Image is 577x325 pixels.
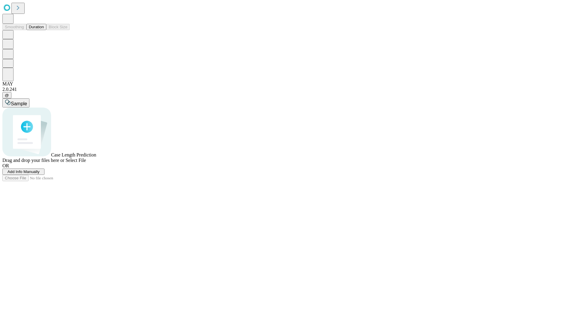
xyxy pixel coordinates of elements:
[5,93,9,97] span: @
[2,24,26,30] button: Smoothing
[2,169,44,175] button: Add Info Manually
[46,24,70,30] button: Block Size
[2,98,29,107] button: Sample
[51,152,96,157] span: Case Length Prediction
[26,24,46,30] button: Duration
[11,101,27,106] span: Sample
[2,92,11,98] button: @
[2,87,575,92] div: 2.0.241
[66,158,86,163] span: Select File
[2,81,575,87] div: MAY
[8,169,40,174] span: Add Info Manually
[2,163,9,168] span: OR
[2,158,64,163] span: Drag and drop your files here or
